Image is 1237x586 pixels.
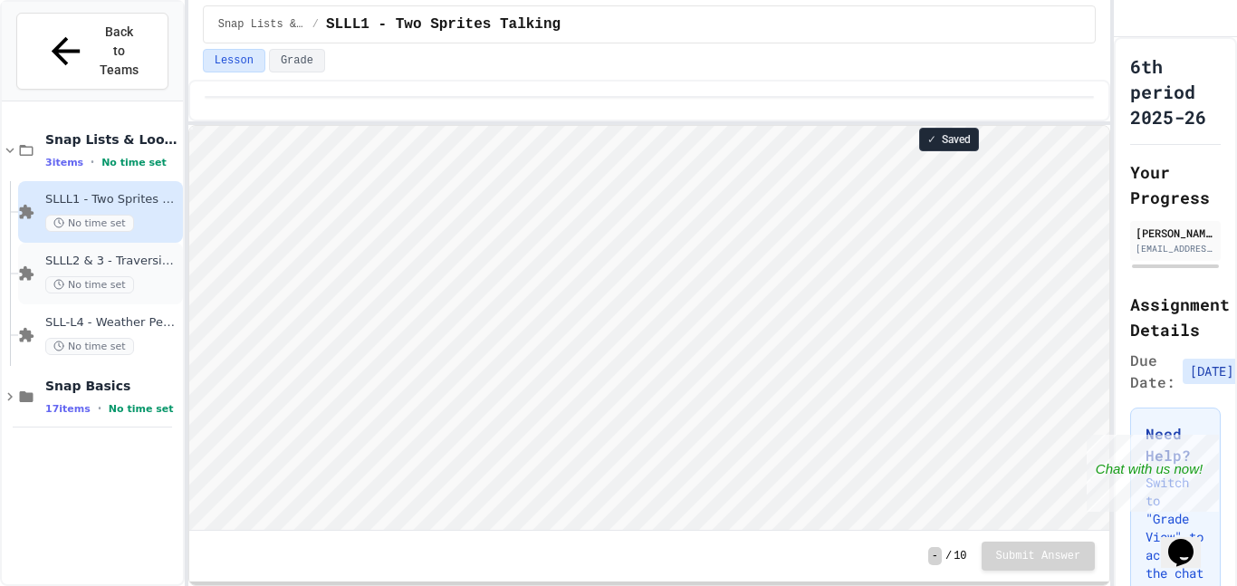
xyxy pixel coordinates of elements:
[45,403,91,415] span: 17 items
[1136,242,1215,255] div: [EMAIL_ADDRESS][DOMAIN_NAME]
[98,401,101,416] span: •
[45,215,134,232] span: No time set
[189,126,1110,530] iframe: Snap! Programming Environment
[1146,423,1205,466] h3: Need Help?
[1130,292,1221,342] h2: Assignment Details
[45,378,179,394] span: Snap Basics
[45,157,83,168] span: 3 items
[91,155,94,169] span: •
[45,131,179,148] span: Snap Lists & Loops
[982,542,1096,571] button: Submit Answer
[45,338,134,355] span: No time set
[942,132,971,147] span: Saved
[1130,53,1221,130] h1: 6th period 2025-26
[16,13,168,90] button: Back to Teams
[1161,514,1219,568] iframe: chat widget
[101,157,167,168] span: No time set
[269,49,325,72] button: Grade
[954,549,966,563] span: 10
[1130,159,1221,210] h2: Your Progress
[312,17,319,32] span: /
[996,549,1081,563] span: Submit Answer
[45,192,179,207] span: SLLL1 - Two Sprites Talking
[1087,435,1219,512] iframe: chat widget
[98,23,140,80] span: Back to Teams
[45,315,179,331] span: SLL-L4 - Weather Permitting Program
[928,547,942,565] span: -
[109,403,174,415] span: No time set
[203,49,265,72] button: Lesson
[218,17,305,32] span: Snap Lists & Loops
[326,14,561,35] span: SLLL1 - Two Sprites Talking
[945,549,952,563] span: /
[45,276,134,293] span: No time set
[1130,350,1175,393] span: Due Date:
[45,254,179,269] span: SLLL2 & 3 - Traversing a List
[927,132,936,147] span: ✓
[1136,225,1215,241] div: [PERSON_NAME] [PERSON_NAME]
